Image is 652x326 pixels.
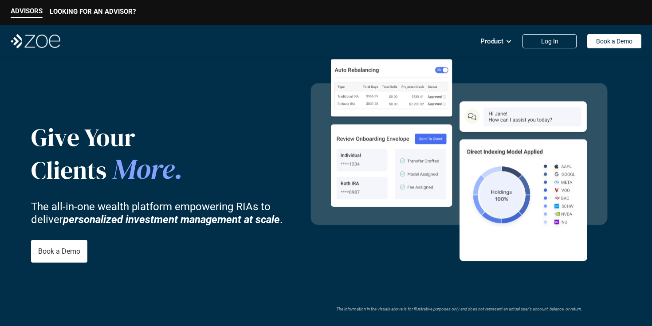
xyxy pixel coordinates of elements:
[38,247,80,255] p: Book a Demo
[31,240,87,263] a: Book a Demo
[480,35,503,48] p: Product
[31,200,297,226] p: The all-in-one wealth platform empowering RIAs to deliver .
[541,38,558,45] p: Log In
[336,306,582,311] em: The information in the visuals above is for illustrative purposes only and does not represent an ...
[31,152,236,186] p: Clients
[522,34,577,48] a: Log In
[11,7,43,15] p: ADVISORS
[596,38,632,45] p: Book a Demo
[174,149,183,188] span: .
[587,34,641,48] a: Book a Demo
[50,8,136,16] p: LOOKING FOR AN ADVISOR?
[113,149,174,188] span: More
[63,213,280,225] strong: personalized investment management at scale
[31,122,236,152] p: Give Your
